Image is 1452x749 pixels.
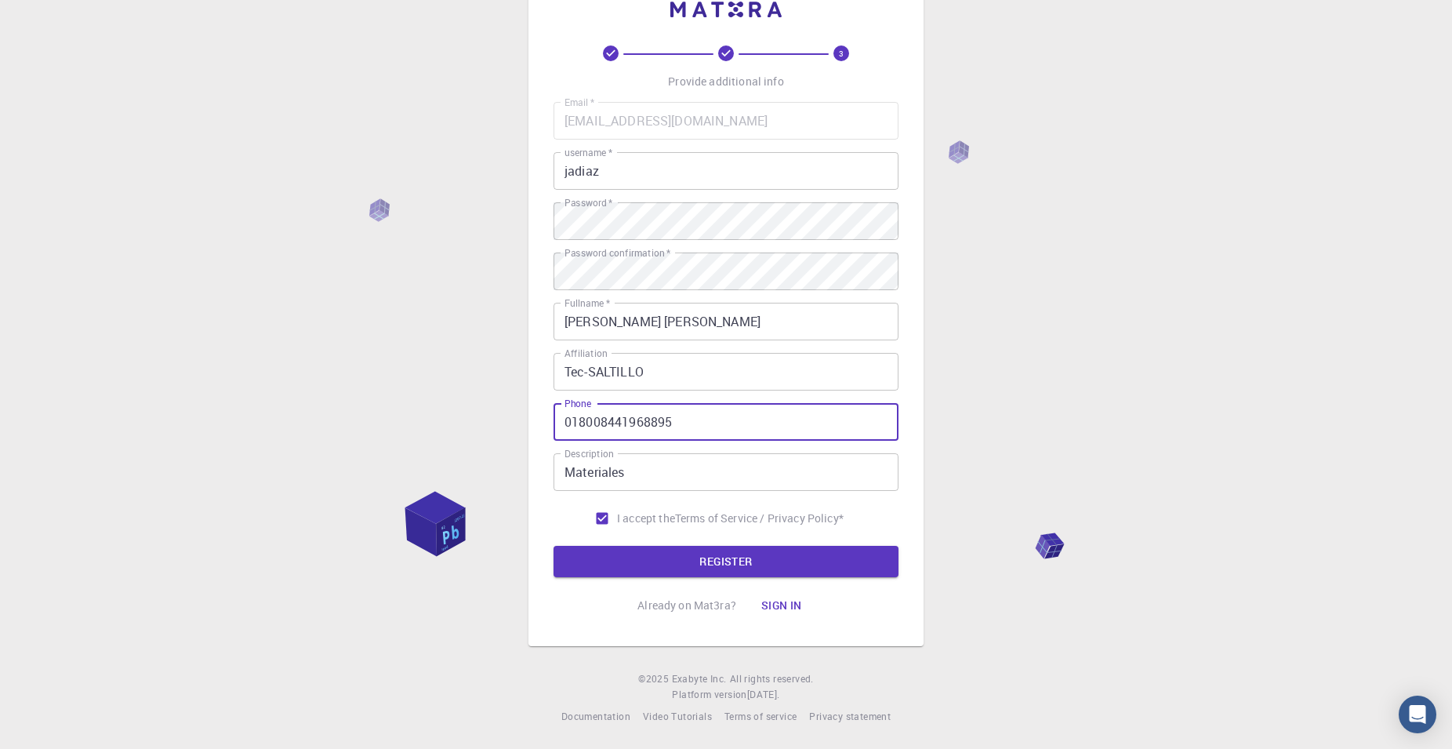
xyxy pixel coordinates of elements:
[672,672,727,685] span: Exabyte Inc.
[564,196,612,209] label: Password
[564,146,612,159] label: username
[839,48,844,59] text: 3
[809,709,891,725] a: Privacy statement
[724,710,797,722] span: Terms of service
[668,74,783,89] p: Provide additional info
[675,511,844,526] p: Terms of Service / Privacy Policy *
[637,598,736,613] p: Already on Mat3ra?
[1399,696,1436,733] div: Open Intercom Messenger
[564,246,670,260] label: Password confirmation
[809,710,891,722] span: Privacy statement
[638,671,671,687] span: © 2025
[564,447,614,460] label: Description
[749,590,815,621] button: Sign in
[564,347,607,360] label: Affiliation
[730,671,814,687] span: All rights reserved.
[561,710,630,722] span: Documentation
[564,296,610,310] label: Fullname
[747,687,780,703] a: [DATE].
[554,546,898,577] button: REGISTER
[672,671,727,687] a: Exabyte Inc.
[675,511,844,526] a: Terms of Service / Privacy Policy*
[724,709,797,725] a: Terms of service
[561,709,630,725] a: Documentation
[672,687,746,703] span: Platform version
[564,96,594,109] label: Email
[617,511,675,526] span: I accept the
[564,397,591,410] label: Phone
[747,688,780,700] span: [DATE] .
[643,709,712,725] a: Video Tutorials
[643,710,712,722] span: Video Tutorials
